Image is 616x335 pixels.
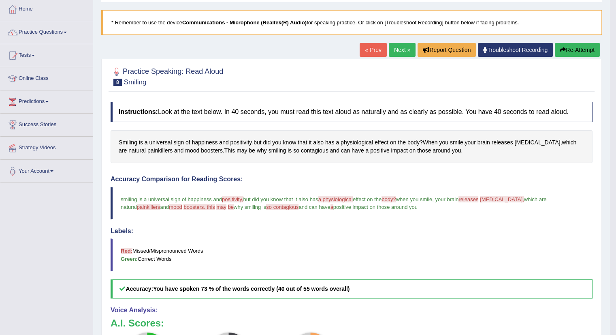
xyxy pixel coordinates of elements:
[153,286,350,292] b: You have spoken 73 % of the words correctly (40 out of 55 words overall)
[119,138,137,147] span: Click to see word definition
[435,196,458,202] span: your brain
[492,138,513,147] span: Click to see word definition
[514,138,560,147] span: Click to see word definition
[418,43,476,57] button: Report Question
[391,146,407,155] span: Click to see word definition
[272,138,281,147] span: Click to see word definition
[111,66,223,86] h2: Practice Speaking: Read Aloud
[458,196,478,202] span: releases
[230,138,252,147] span: Click to see word definition
[336,138,339,147] span: Click to see word definition
[360,43,386,57] a: « Prev
[439,138,448,147] span: Click to see word definition
[160,204,169,210] span: and
[341,146,350,155] span: Click to see word definition
[119,146,127,155] span: Click to see word definition
[111,176,593,183] h4: Accuracy Comparison for Reading Scores:
[432,196,434,202] span: ,
[555,43,600,57] button: Re-Attempt
[370,146,389,155] span: Click to see word definition
[139,138,143,147] span: Click to see word definition
[0,114,93,134] a: Success Stories
[298,138,307,147] span: Click to see word definition
[145,138,148,147] span: Click to see word definition
[101,10,602,35] blockquote: * Remember to use the device for speaking practice. Or click on [Troubleshoot Recording] button b...
[330,146,339,155] span: Click to see word definition
[147,146,173,155] span: Click to see word definition
[375,138,388,147] span: Click to see word definition
[452,146,461,155] span: Click to see word definition
[423,138,438,147] span: Click to see word definition
[325,138,335,147] span: Click to see word definition
[216,204,226,210] span: may
[185,146,199,155] span: Click to see word definition
[137,204,160,210] span: painkillers
[301,146,328,155] span: Click to see word definition
[124,78,147,86] small: Smiling
[365,146,369,155] span: Click to see word definition
[433,146,450,155] span: Click to see word definition
[0,44,93,64] a: Tests
[121,196,548,210] span: which are natural
[283,138,296,147] span: Click to see word definition
[352,146,364,155] span: Click to see word definition
[341,138,373,147] span: Click to see word definition
[417,146,431,155] span: Click to see word definition
[111,238,593,271] blockquote: Missed/Mispronounced Words Correct Words
[333,204,418,210] span: positive impact on those around you
[0,160,93,180] a: Your Account
[409,146,416,155] span: Click to see word definition
[228,204,234,210] span: be
[111,279,593,298] h5: Accuracy:
[318,196,353,202] span: a physiological
[113,79,122,86] span: 8
[389,43,416,57] a: Next »
[266,204,298,210] span: so contagious
[298,204,330,210] span: and can have
[121,196,222,202] span: smiling is a universal sign of happiness and
[173,138,184,147] span: Click to see word definition
[0,67,93,88] a: Online Class
[121,256,138,262] b: Green:
[480,196,524,202] span: [MEDICAL_DATA],
[465,138,475,147] span: Click to see word definition
[0,90,93,111] a: Predictions
[313,138,324,147] span: Click to see word definition
[309,138,311,147] span: Click to see word definition
[407,138,420,147] span: Click to see word definition
[111,307,593,314] h4: Voice Analysis:
[234,204,266,210] span: why smiling is
[249,146,255,155] span: Click to see word definition
[182,19,307,26] b: Communications - Microphone (Realtek(R) Audio)
[330,204,333,210] span: a
[121,248,132,254] b: Red:
[111,228,593,235] h4: Labels:
[263,138,271,147] span: Click to see word definition
[174,146,183,155] span: Click to see word definition
[0,137,93,157] a: Strategy Videos
[398,138,405,147] span: Click to see word definition
[562,138,576,147] span: Click to see word definition
[396,196,433,202] span: when you smile
[149,138,172,147] span: Click to see word definition
[0,21,93,41] a: Practice Questions
[185,138,190,147] span: Click to see word definition
[222,196,243,202] span: positivity,
[183,204,215,210] span: boosters. this
[111,130,593,163] div: , ? , , . .
[111,318,164,329] b: A.I. Scores:
[237,146,247,155] span: Click to see word definition
[477,138,490,147] span: Click to see word definition
[269,146,286,155] span: Click to see word definition
[243,196,318,202] span: but did you know that it also has
[390,138,396,147] span: Click to see word definition
[288,146,292,155] span: Click to see word definition
[192,138,218,147] span: Click to see word definition
[353,196,382,202] span: effect on the
[478,43,553,57] a: Troubleshoot Recording
[219,138,228,147] span: Click to see word definition
[128,146,146,155] span: Click to see word definition
[224,146,235,155] span: Click to see word definition
[450,138,463,147] span: Click to see word definition
[169,204,182,210] span: mood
